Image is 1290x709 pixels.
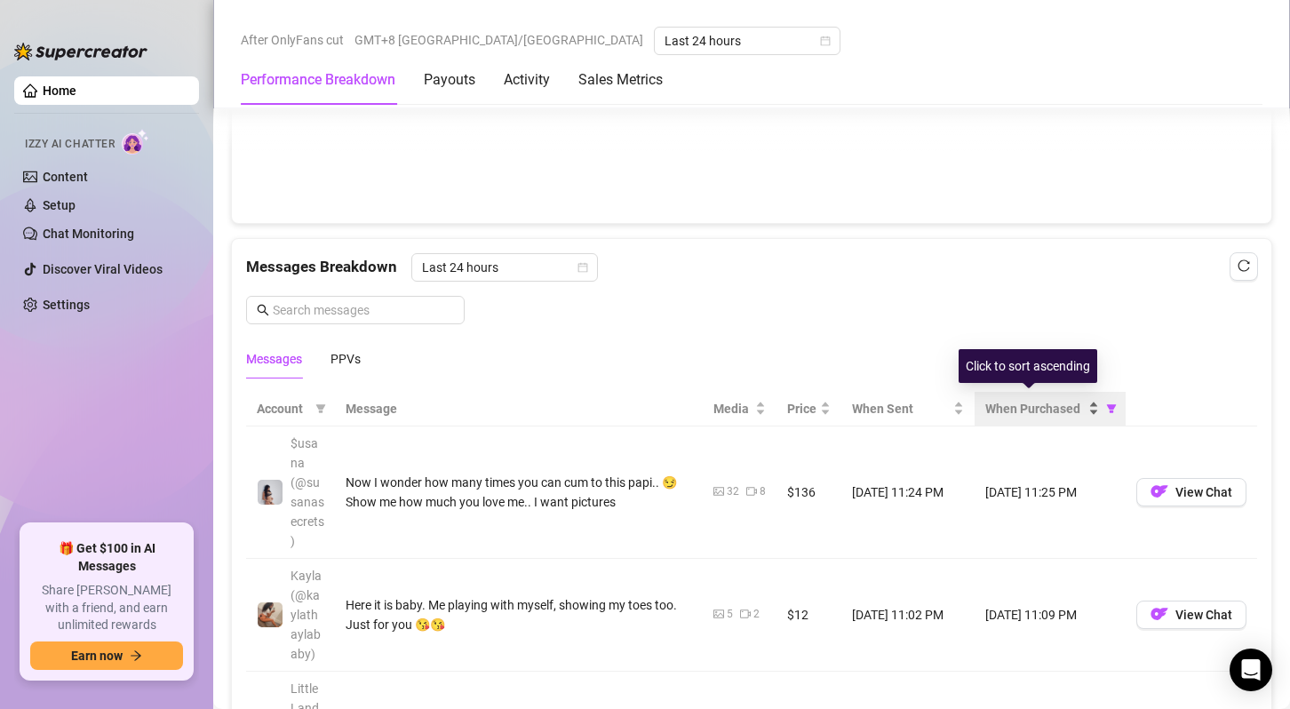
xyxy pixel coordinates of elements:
[1151,605,1168,623] img: OF
[852,399,950,418] span: When Sent
[30,641,183,670] button: Earn nowarrow-right
[14,43,147,60] img: logo-BBDzfeDw.svg
[1136,478,1246,506] button: OFView Chat
[130,649,142,662] span: arrow-right
[703,392,776,426] th: Media
[776,426,841,559] td: $136
[665,28,830,54] span: Last 24 hours
[577,262,588,273] span: calendar
[787,399,816,418] span: Price
[246,349,302,369] div: Messages
[43,298,90,312] a: Settings
[727,606,733,623] div: 5
[985,399,1085,418] span: When Purchased
[740,609,751,619] span: video-camera
[959,349,1097,383] div: Click to sort ascending
[841,559,975,672] td: [DATE] 11:02 PM
[71,649,123,663] span: Earn now
[291,569,322,661] span: Kayla (@kaylathaylababy)
[346,473,692,512] div: Now I wonder how many times you can cum to this papi.. 😏 Show me how much you love me.. I want pi...
[43,198,76,212] a: Setup
[578,69,663,91] div: Sales Metrics
[422,254,587,281] span: Last 24 hours
[1103,395,1120,422] span: filter
[257,399,308,418] span: Account
[43,84,76,98] a: Home
[43,262,163,276] a: Discover Viral Videos
[25,136,115,153] span: Izzy AI Chatter
[975,392,1126,426] th: When Purchased
[841,426,975,559] td: [DATE] 11:24 PM
[330,349,361,369] div: PPVs
[1230,649,1272,691] div: Open Intercom Messenger
[1106,403,1117,414] span: filter
[776,392,841,426] th: Price
[30,582,183,634] span: Share [PERSON_NAME] with a friend, and earn unlimited rewards
[258,602,283,627] img: Kayla (@kaylathaylababy)
[1151,482,1168,500] img: OF
[504,69,550,91] div: Activity
[312,395,330,422] span: filter
[753,606,760,623] div: 2
[241,27,344,53] span: After OnlyFans cut
[1136,611,1246,625] a: OFView Chat
[1238,259,1250,272] span: reload
[354,27,643,53] span: GMT+8 [GEOGRAPHIC_DATA]/[GEOGRAPHIC_DATA]
[246,253,1257,282] div: Messages Breakdown
[776,559,841,672] td: $12
[273,300,454,320] input: Search messages
[346,595,692,634] div: Here it is baby. Me playing with myself, showing my toes too. Just for you 😘😘
[257,304,269,316] span: search
[760,483,766,500] div: 8
[241,69,395,91] div: Performance Breakdown
[1175,608,1232,622] span: View Chat
[291,436,324,548] span: $usana (@susanasecrets)
[713,486,724,497] span: picture
[713,609,724,619] span: picture
[746,486,757,497] span: video-camera
[1175,485,1232,499] span: View Chat
[727,483,739,500] div: 32
[975,426,1126,559] td: [DATE] 11:25 PM
[1136,601,1246,629] button: OFView Chat
[335,392,703,426] th: Message
[122,129,149,155] img: AI Chatter
[258,480,283,505] img: $usana (@susanasecrets)
[820,36,831,46] span: calendar
[315,403,326,414] span: filter
[975,559,1126,672] td: [DATE] 11:09 PM
[424,69,475,91] div: Payouts
[713,399,752,418] span: Media
[30,540,183,575] span: 🎁 Get $100 in AI Messages
[43,170,88,184] a: Content
[43,227,134,241] a: Chat Monitoring
[1136,489,1246,503] a: OFView Chat
[841,392,975,426] th: When Sent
